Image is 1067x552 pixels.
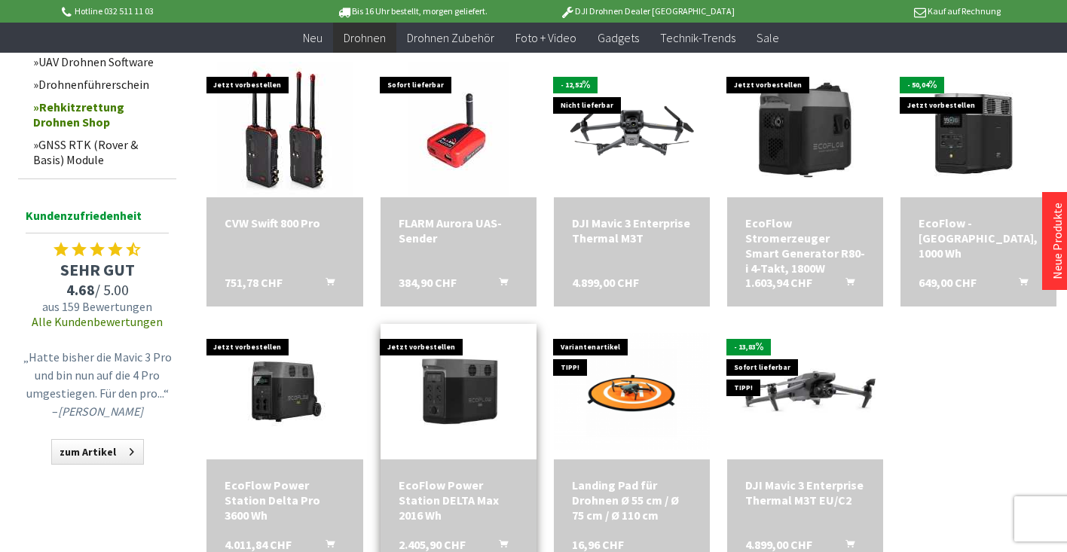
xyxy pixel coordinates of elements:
[515,30,576,45] span: Foto + Video
[572,477,692,523] div: Landing Pad für Drohnen Ø 55 cm / Ø 75 cm / Ø 110 cm
[399,477,518,523] div: EcoFlow Power Station DELTA Max 2016 Wh
[650,23,746,53] a: Technik-Trends
[481,275,517,294] button: In den Warenkorb
[26,206,169,233] span: Kundenzufriedenheit
[225,215,344,230] div: CVW Swift 800 Pro
[572,215,692,246] a: DJI Mavic 3 Enterprise Thermal M3T 4.899,00 CHF
[554,85,710,173] img: DJI Mavic 3 Enterprise Thermal M3T
[505,23,587,53] a: Foto + Video
[66,280,95,299] span: 4.68
[59,2,294,20] p: Hotline 032 511 11 03
[344,30,386,45] span: Drohnen
[757,30,779,45] span: Sale
[919,215,1038,261] div: EcoFlow - [GEOGRAPHIC_DATA], 1000 Wh
[910,62,1046,197] img: EcoFlow - Power Station Delta 2, 1000 Wh
[745,477,865,508] div: DJI Mavic 3 Enterprise Thermal M3T EU/C2
[381,342,537,440] img: EcoFlow Power Station DELTA Max 2016 Wh
[745,215,865,276] a: EcoFlow Stromerzeuger Smart Generator R80-i 4-Takt, 1800W 1.603,94 CHF In den Warenkorb
[307,275,344,294] button: In den Warenkorb
[919,275,977,290] span: 649,00 CHF
[303,30,323,45] span: Neu
[1050,203,1065,279] a: Neue Produkte
[225,275,283,290] span: 751,78 CHF
[572,215,692,246] div: DJI Mavic 3 Enterprise Thermal M3T
[26,73,176,96] a: Drohnenführerschein
[572,537,624,552] span: 16,96 CHF
[26,96,176,133] a: Rehkitzrettung Drohnen Shop
[745,477,865,508] a: DJI Mavic 3 Enterprise Thermal M3T EU/C2 4.899,00 CHF In den Warenkorb
[217,62,353,197] img: CVW Swift 800 Pro
[587,23,650,53] a: Gadgets
[225,477,344,523] div: EcoFlow Power Station Delta Pro 3600 Wh
[58,404,143,419] em: [PERSON_NAME]
[530,2,765,20] p: DJI Drohnen Dealer [GEOGRAPHIC_DATA]
[399,537,466,552] span: 2.405,90 CHF
[18,259,176,280] span: SEHR GUT
[745,275,812,290] span: 1.603,94 CHF
[399,215,518,246] a: FLARM Aurora UAS-Sender 384,90 CHF In den Warenkorb
[746,23,790,53] a: Sale
[727,342,883,440] img: DJI Mavic 3 Enterprise Thermal M3T EU/C2
[26,133,176,171] a: GNSS RTK (Rover & Basis) Module
[399,275,457,290] span: 384,90 CHF
[292,23,333,53] a: Neu
[765,2,1000,20] p: Kauf auf Rechnung
[554,333,710,450] img: Landing Pad für Drohnen Ø 55 cm / Ø 75 cm / Ø 110 cm
[396,23,505,53] a: Drohnen Zubehör
[660,30,735,45] span: Technik-Trends
[225,477,344,523] a: EcoFlow Power Station Delta Pro 3600 Wh 4.011,84 CHF In den Warenkorb
[399,215,518,246] div: FLARM Aurora UAS-Sender
[32,314,163,329] a: Alle Kundenbewertungen
[51,439,144,465] a: zum Artikel
[1001,275,1037,294] button: In den Warenkorb
[745,537,812,552] span: 4.899,00 CHF
[225,537,292,552] span: 4.011,84 CHF
[572,477,692,523] a: Landing Pad für Drohnen Ø 55 cm / Ø 75 cm / Ø 110 cm 16,96 CHF
[22,348,173,420] p: „Hatte bisher die Mavic 3 Pro und bin nun auf die 4 Pro umgestiegen. Für den pro...“ –
[572,275,639,290] span: 4.899,00 CHF
[598,30,639,45] span: Gadgets
[225,215,344,230] a: CVW Swift 800 Pro 751,78 CHF In den Warenkorb
[18,280,176,299] span: / 5.00
[217,324,353,459] img: Ecoflow Delta Pro
[333,23,396,53] a: Drohnen
[919,215,1038,261] a: EcoFlow - [GEOGRAPHIC_DATA], 1000 Wh 649,00 CHF In den Warenkorb
[727,80,883,178] img: EcoFlow Stromerzeuger Smart Generator R80-i 4-Takt, 1800W
[407,30,494,45] span: Drohnen Zubehör
[294,2,529,20] p: Bis 16 Uhr bestellt, morgen geliefert.
[827,275,864,294] button: In den Warenkorb
[745,215,865,276] div: EcoFlow Stromerzeuger Smart Generator R80-i 4-Takt, 1800W
[26,50,176,73] a: UAV Drohnen Software
[408,62,509,197] img: FLARM Aurora UAS-Sender
[18,299,176,314] span: aus 159 Bewertungen
[399,477,518,523] a: EcoFlow Power Station DELTA Max 2016 Wh 2.405,90 CHF In den Warenkorb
